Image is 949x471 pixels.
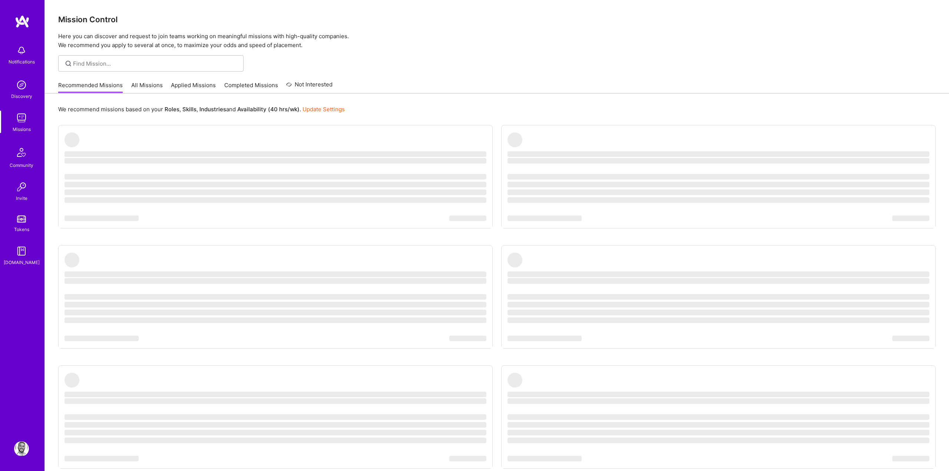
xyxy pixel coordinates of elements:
a: Not Interested [286,80,333,93]
b: Availability (40 hrs/wk) [237,106,300,113]
b: Skills [182,106,196,113]
a: Applied Missions [171,81,216,93]
img: User Avatar [14,441,29,456]
i: icon SearchGrey [64,59,73,68]
input: Find Mission... [73,60,238,67]
a: All Missions [131,81,163,93]
img: guide book [14,244,29,258]
img: Community [13,144,30,161]
a: Completed Missions [224,81,278,93]
img: logo [15,15,30,28]
b: Industries [199,106,226,113]
img: Invite [14,179,29,194]
a: Update Settings [302,106,345,113]
a: User Avatar [12,441,31,456]
p: We recommend missions based on your , , and . [58,105,345,113]
img: tokens [17,215,26,223]
div: [DOMAIN_NAME] [4,258,40,266]
div: Invite [16,194,27,202]
div: Discovery [11,92,32,100]
div: Notifications [9,58,35,66]
a: Recommended Missions [58,81,123,93]
p: Here you can discover and request to join teams working on meaningful missions with high-quality ... [58,32,936,50]
img: bell [14,43,29,58]
img: teamwork [14,111,29,125]
div: Missions [13,125,31,133]
div: Community [10,161,33,169]
h3: Mission Control [58,15,936,24]
b: Roles [165,106,179,113]
img: discovery [14,78,29,92]
div: Tokens [14,225,29,233]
